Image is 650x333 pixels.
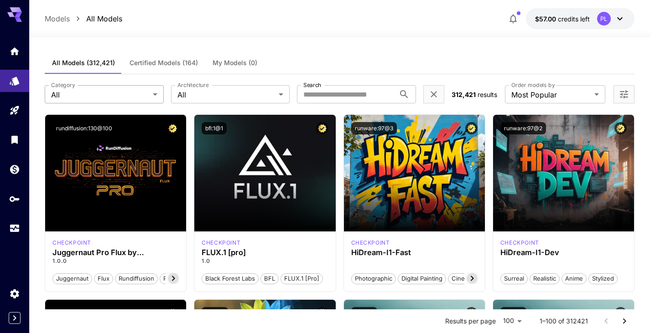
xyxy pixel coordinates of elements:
[52,239,91,247] div: FLUX.1 D
[500,307,526,319] button: bfl:1@5
[45,13,122,24] nav: breadcrumb
[614,307,627,319] button: Certified Model – Vetted for best performance and includes a commercial license.
[465,307,478,319] button: Certified Model – Vetted for best performance and includes a commercial license.
[52,122,116,134] button: rundiffusion:130@100
[202,239,240,247] p: checkpoint
[597,12,611,26] div: PL
[45,13,70,24] a: Models
[351,122,397,134] button: runware:97@3
[448,274,483,283] span: Cinematic
[500,272,528,284] button: Surreal
[351,272,396,284] button: Photographic
[511,89,591,100] span: Most Popular
[562,274,586,283] span: Anime
[130,59,198,67] span: Certified Models (164)
[86,13,122,24] a: All Models
[351,239,390,247] p: checkpoint
[52,257,179,265] p: 1.0.0
[9,312,21,324] button: Expand sidebar
[9,164,20,175] div: Wallet
[511,81,555,89] label: Order models by
[530,272,560,284] button: Realistic
[52,59,115,67] span: All Models (312,421)
[202,122,227,134] button: bfl:1@1
[478,91,497,98] span: results
[428,89,439,100] button: Clear filters (2)
[281,274,322,283] span: FLUX.1 [pro]
[166,122,179,134] button: Certified Model – Vetted for best performance and includes a commercial license.
[261,274,278,283] span: BFL
[562,272,587,284] button: Anime
[316,122,328,134] button: Certified Model – Vetted for best performance and includes a commercial license.
[500,122,546,134] button: runware:97@2
[9,193,20,205] div: API Keys
[535,14,590,24] div: $57.00
[303,81,321,89] label: Search
[202,272,259,284] button: Black Forest Labs
[160,274,176,283] span: pro
[202,274,258,283] span: Black Forest Labs
[9,131,20,143] div: Library
[53,274,92,283] span: juggernaut
[398,272,446,284] button: Digital Painting
[160,272,177,284] button: pro
[615,312,634,330] button: Go to next page
[448,272,483,284] button: Cinematic
[51,89,149,100] span: All
[94,274,113,283] span: flux
[398,274,446,283] span: Digital Painting
[500,239,539,247] p: checkpoint
[281,272,323,284] button: FLUX.1 [pro]
[52,272,92,284] button: juggernaut
[530,274,559,283] span: Realistic
[202,307,228,319] button: bfl:4@1
[499,314,525,328] div: 100
[351,239,390,247] div: HiDream Fast
[614,122,627,134] button: Certified Model – Vetted for best performance and includes a commercial license.
[115,274,157,283] span: rundiffusion
[9,72,20,84] div: Models
[9,105,20,116] div: Playground
[52,307,114,319] button: rundiffusion:110@101
[452,91,476,98] span: 312,421
[351,307,377,319] button: bfl:1@2
[52,239,91,247] p: checkpoint
[202,248,328,257] h3: FLUX.1 [pro]
[166,307,179,319] button: Certified Model – Vetted for best performance and includes a commercial license.
[94,272,113,284] button: flux
[589,274,617,283] span: Stylized
[202,239,240,247] div: fluxpro
[352,274,395,283] span: Photographic
[9,288,20,299] div: Settings
[115,272,158,284] button: rundiffusion
[9,43,20,54] div: Home
[535,15,558,23] span: $57.00
[501,274,527,283] span: Surreal
[558,15,590,23] span: credits left
[588,272,618,284] button: Stylized
[445,317,496,326] p: Results per page
[526,8,634,29] button: $57.00PL
[316,307,328,319] button: Certified Model – Vetted for best performance and includes a commercial license.
[540,317,588,326] p: 1–100 of 312421
[619,89,629,100] button: Open more filters
[500,239,539,247] div: HiDream Dev
[177,81,208,89] label: Architecture
[202,257,328,265] p: 1.0
[465,122,478,134] button: Certified Model – Vetted for best performance and includes a commercial license.
[213,59,257,67] span: My Models (0)
[51,81,75,89] label: Category
[260,272,279,284] button: BFL
[500,248,627,257] h3: HiDream-I1-Dev
[9,223,20,234] div: Usage
[52,248,179,257] h3: Juggernaut Pro Flux by RunDiffusion
[177,89,276,100] span: All
[351,248,478,257] h3: HiDream-I1-Fast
